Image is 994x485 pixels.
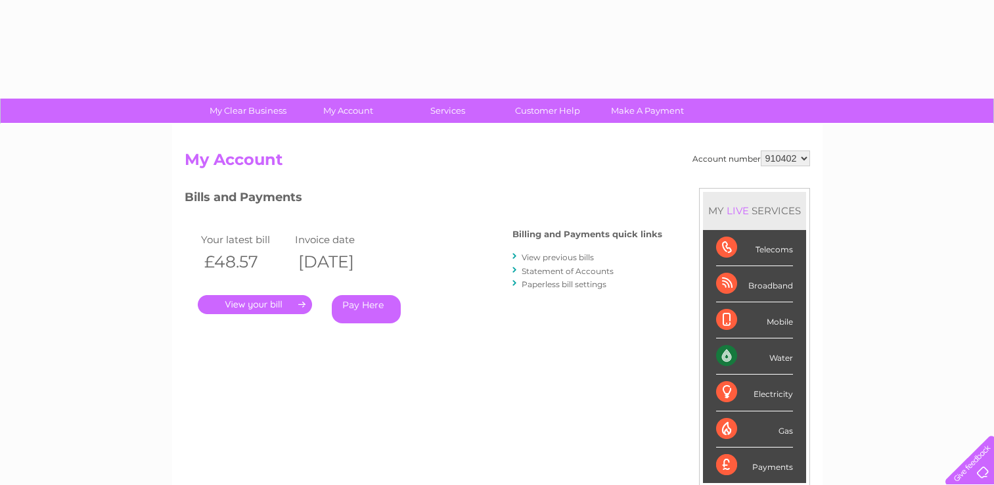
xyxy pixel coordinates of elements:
[716,266,793,302] div: Broadband
[593,99,702,123] a: Make A Payment
[716,302,793,338] div: Mobile
[198,231,292,248] td: Your latest bill
[716,375,793,411] div: Electricity
[522,252,594,262] a: View previous bills
[185,150,810,175] h2: My Account
[292,231,386,248] td: Invoice date
[703,192,806,229] div: MY SERVICES
[716,448,793,483] div: Payments
[716,411,793,448] div: Gas
[292,248,386,275] th: [DATE]
[332,295,401,323] a: Pay Here
[522,266,614,276] a: Statement of Accounts
[198,248,292,275] th: £48.57
[294,99,402,123] a: My Account
[522,279,606,289] a: Paperless bill settings
[716,230,793,266] div: Telecoms
[692,150,810,166] div: Account number
[724,204,752,217] div: LIVE
[198,295,312,314] a: .
[185,188,662,211] h3: Bills and Payments
[512,229,662,239] h4: Billing and Payments quick links
[394,99,502,123] a: Services
[194,99,302,123] a: My Clear Business
[716,338,793,375] div: Water
[493,99,602,123] a: Customer Help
